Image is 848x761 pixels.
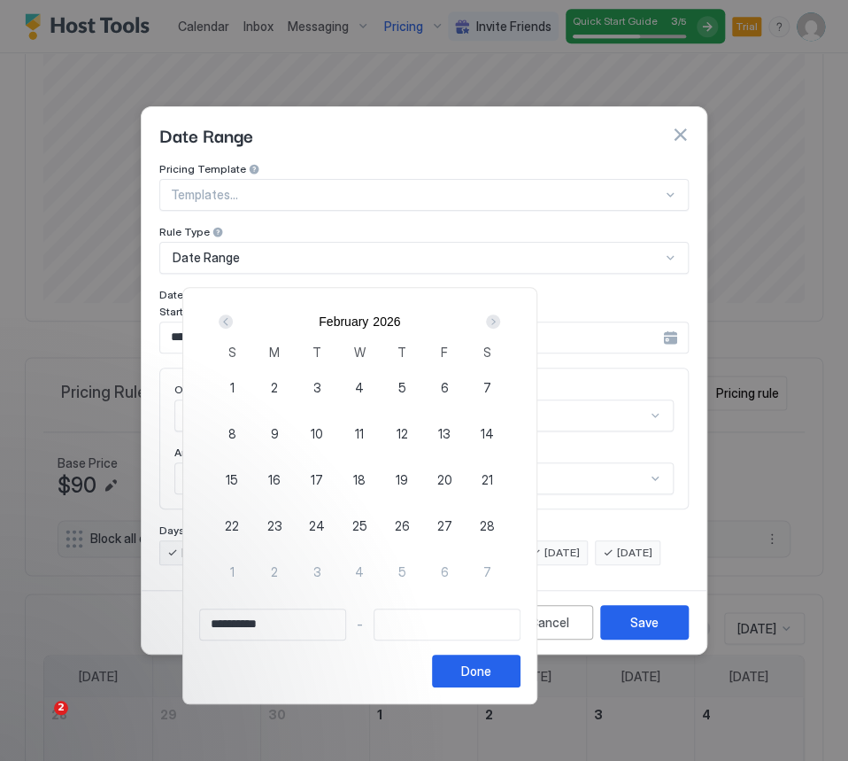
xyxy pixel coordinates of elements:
[211,458,253,501] button: 15
[338,550,381,593] button: 4
[211,550,253,593] button: 1
[480,311,504,332] button: Next
[271,563,278,581] span: 2
[437,470,452,489] span: 20
[381,458,423,501] button: 19
[253,550,296,593] button: 2
[432,655,520,687] button: Done
[461,662,491,680] div: Done
[381,550,423,593] button: 5
[18,701,60,743] iframe: Intercom live chat
[355,378,364,397] span: 4
[381,504,423,547] button: 26
[423,412,466,454] button: 13
[215,311,239,332] button: Prev
[228,343,236,361] span: S
[296,366,338,408] button: 3
[483,563,491,581] span: 7
[397,424,408,443] span: 12
[441,343,448,361] span: F
[466,412,508,454] button: 14
[423,504,466,547] button: 27
[480,516,495,535] span: 28
[253,504,296,547] button: 23
[313,563,321,581] span: 3
[374,610,520,640] input: Input Field
[355,563,364,581] span: 4
[482,470,493,489] span: 21
[230,378,235,397] span: 1
[483,378,491,397] span: 7
[397,343,406,361] span: T
[319,314,368,329] button: February
[338,412,381,454] button: 11
[311,470,323,489] span: 17
[267,516,282,535] span: 23
[398,378,406,397] span: 5
[466,504,508,547] button: 28
[338,366,381,408] button: 4
[296,550,338,593] button: 3
[466,550,508,593] button: 7
[271,424,279,443] span: 9
[483,343,491,361] span: S
[353,470,366,489] span: 18
[313,378,321,397] span: 3
[296,504,338,547] button: 24
[438,424,451,443] span: 13
[355,424,364,443] span: 11
[381,366,423,408] button: 5
[441,378,449,397] span: 6
[230,563,235,581] span: 1
[253,458,296,501] button: 16
[268,470,281,489] span: 16
[296,458,338,501] button: 17
[396,470,408,489] span: 19
[423,550,466,593] button: 6
[211,412,253,454] button: 8
[225,516,239,535] span: 22
[481,424,494,443] span: 14
[211,366,253,408] button: 1
[373,314,400,329] button: 2026
[253,412,296,454] button: 9
[352,516,367,535] span: 25
[423,366,466,408] button: 6
[338,504,381,547] button: 25
[228,424,236,443] span: 8
[441,563,449,581] span: 6
[54,701,68,715] span: 2
[381,412,423,454] button: 12
[269,343,280,361] span: M
[398,563,406,581] span: 5
[226,470,238,489] span: 15
[13,589,367,713] iframe: Intercom notifications message
[271,378,278,397] span: 2
[423,458,466,501] button: 20
[395,516,410,535] span: 26
[312,343,321,361] span: T
[437,516,452,535] span: 27
[466,366,508,408] button: 7
[309,516,325,535] span: 24
[311,424,323,443] span: 10
[211,504,253,547] button: 22
[466,458,508,501] button: 21
[354,343,366,361] span: W
[296,412,338,454] button: 10
[253,366,296,408] button: 2
[338,458,381,501] button: 18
